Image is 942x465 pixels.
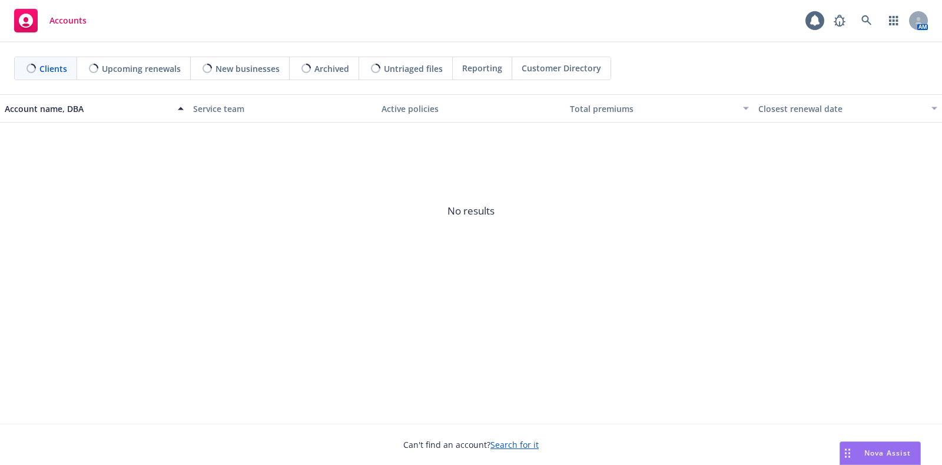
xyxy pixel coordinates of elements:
span: Nova Assist [864,448,911,458]
button: Nova Assist [840,441,921,465]
a: Report a Bug [828,9,851,32]
span: Upcoming renewals [102,62,181,75]
div: Service team [193,103,372,115]
button: Active policies [377,94,565,123]
a: Accounts [9,4,91,37]
div: Drag to move [840,442,855,464]
a: Search for it [490,439,539,450]
span: New businesses [215,62,280,75]
button: Total premiums [565,94,754,123]
span: Can't find an account? [403,438,539,451]
div: Active policies [382,103,560,115]
a: Switch app [882,9,905,32]
span: Clients [39,62,67,75]
span: Customer Directory [522,62,601,74]
a: Search [855,9,878,32]
div: Account name, DBA [5,103,171,115]
span: Accounts [49,16,87,25]
span: Untriaged files [384,62,443,75]
span: Archived [314,62,349,75]
div: Total premiums [570,103,736,115]
span: Reporting [462,62,502,74]
div: Closest renewal date [758,103,924,115]
button: Closest renewal date [754,94,942,123]
button: Service team [188,94,377,123]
